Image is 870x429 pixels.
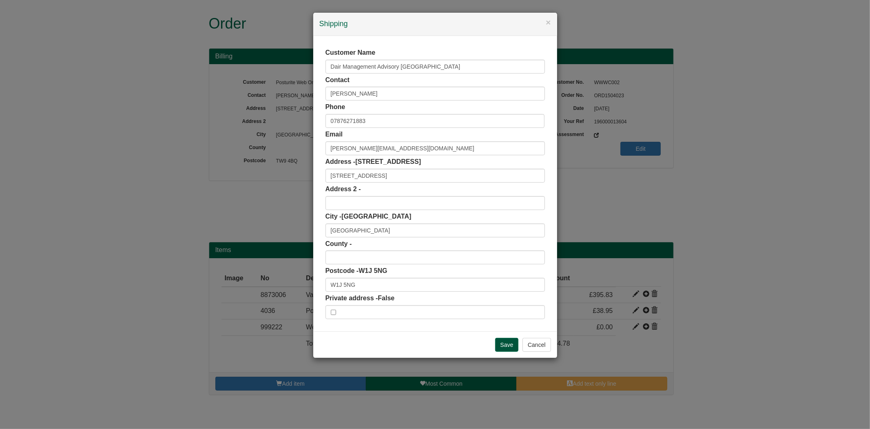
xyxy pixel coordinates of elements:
label: Email [325,130,343,139]
button: Cancel [522,338,551,352]
label: Address 2 - [325,185,361,194]
span: [STREET_ADDRESS] [355,158,421,165]
span: W1J 5NG [359,267,387,274]
label: Contact [325,76,350,85]
h4: Shipping [319,19,551,29]
span: False [378,295,394,302]
input: Save [495,338,519,352]
label: Phone [325,103,345,112]
label: City - [325,212,412,221]
button: × [546,18,551,27]
label: Private address - [325,294,395,303]
label: Address - [325,157,421,167]
label: Customer Name [325,48,376,58]
label: Postcode - [325,266,387,276]
label: County - [325,239,352,249]
span: [GEOGRAPHIC_DATA] [342,213,412,220]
